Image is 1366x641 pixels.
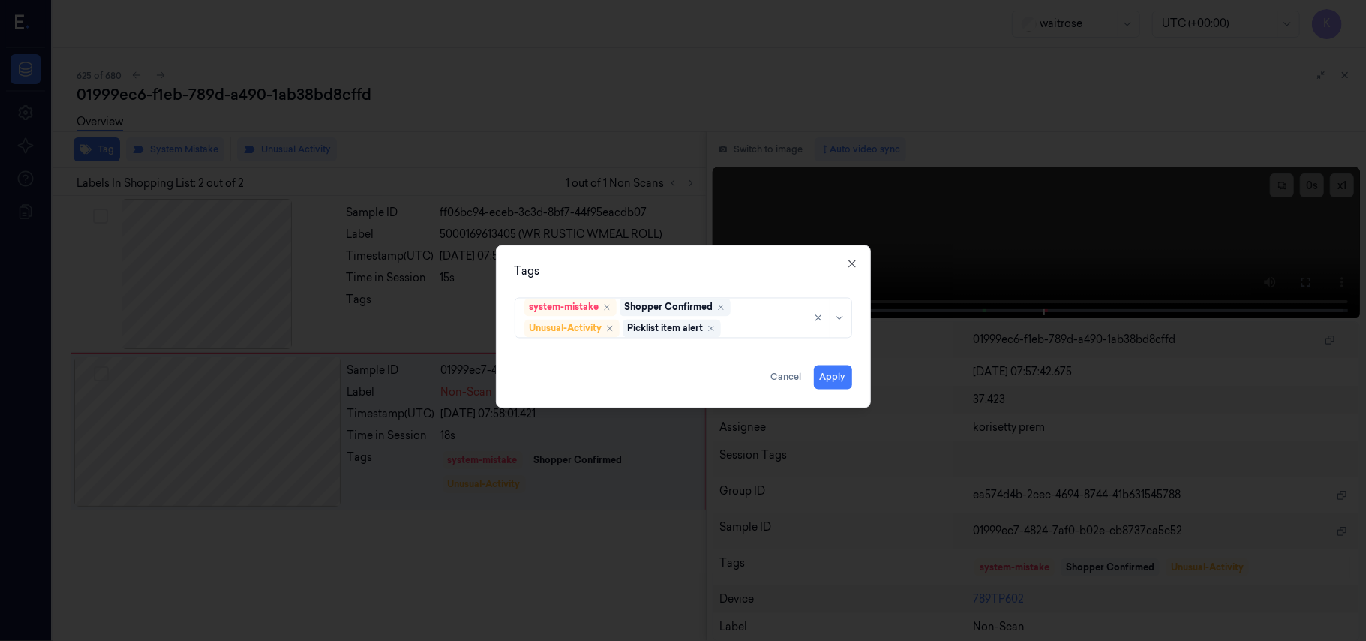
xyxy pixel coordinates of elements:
div: Unusual-Activity [530,322,602,336]
div: Remove ,Shopper Confirmed [716,303,725,312]
button: Cancel [765,366,808,390]
div: system-mistake [530,301,599,314]
div: Picklist item alert [628,322,704,336]
div: Remove ,Unusual-Activity [605,324,614,333]
div: Tags [515,264,852,280]
div: Shopper Confirmed [625,301,713,314]
div: Remove ,Picklist item alert [707,324,716,333]
button: Apply [814,366,852,390]
div: Remove ,system-mistake [602,303,611,312]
